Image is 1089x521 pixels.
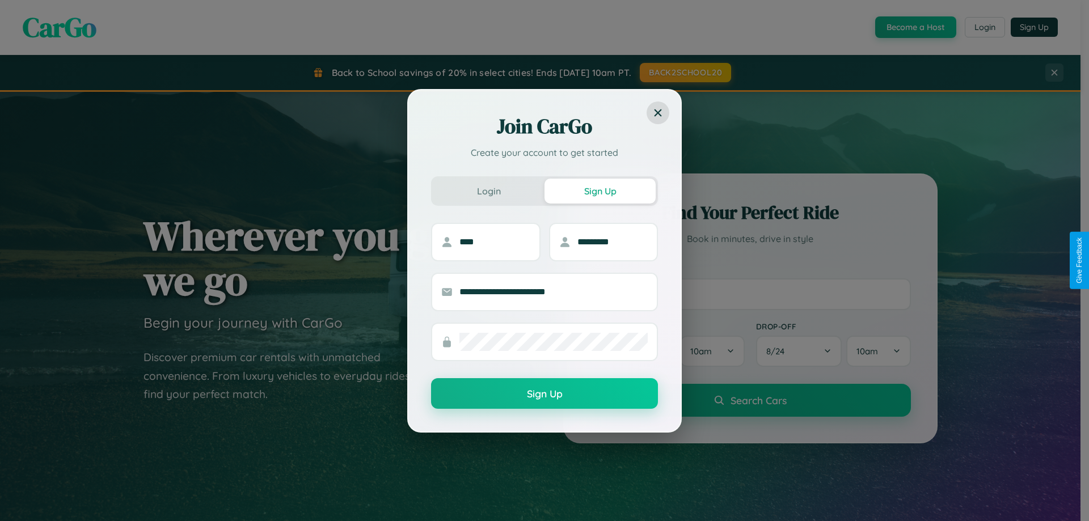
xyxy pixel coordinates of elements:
h2: Join CarGo [431,113,658,140]
button: Sign Up [431,378,658,409]
div: Give Feedback [1075,238,1083,283]
button: Sign Up [544,179,656,204]
button: Login [433,179,544,204]
p: Create your account to get started [431,146,658,159]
